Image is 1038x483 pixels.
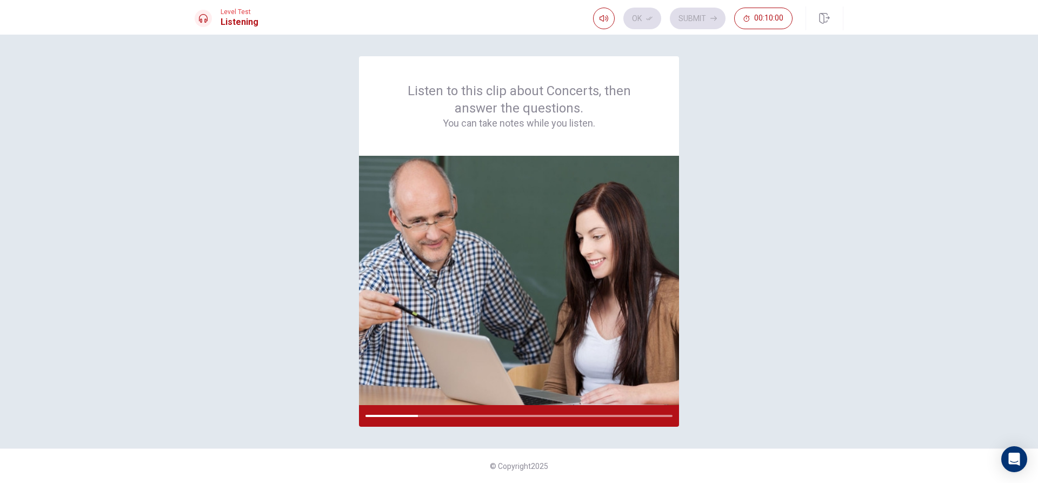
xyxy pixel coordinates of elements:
div: Open Intercom Messenger [1001,446,1027,472]
div: Listen to this clip about Concerts, then answer the questions. [385,82,653,130]
span: Level Test [221,8,258,16]
span: 00:10:00 [754,14,783,23]
span: © Copyright 2025 [490,462,548,471]
h4: You can take notes while you listen. [385,117,653,130]
h1: Listening [221,16,258,29]
button: 00:10:00 [734,8,793,29]
img: passage image [359,156,679,405]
